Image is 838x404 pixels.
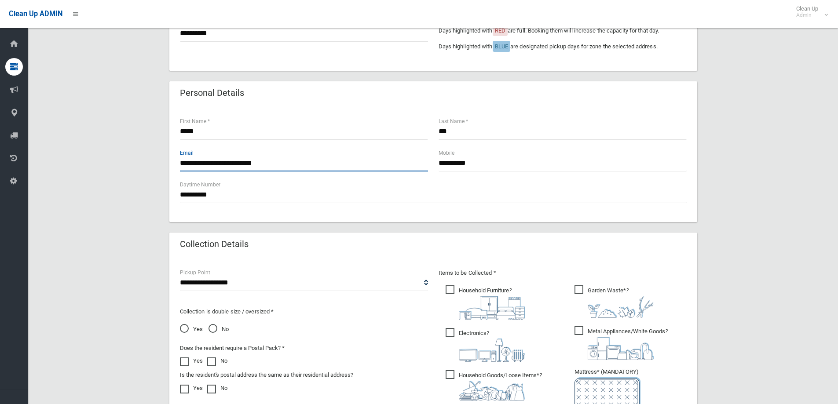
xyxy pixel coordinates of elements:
[207,383,227,393] label: No
[169,84,255,102] header: Personal Details
[495,27,505,34] span: RED
[459,381,525,400] img: b13cc3517677393f34c0a387616ef184.png
[495,43,508,50] span: BLUE
[207,356,227,366] label: No
[796,12,818,18] small: Admin
[439,25,687,36] p: Days highlighted with are full. Booking them will increase the capacity for that day.
[180,370,353,380] label: Is the resident's postal address the same as their residential address?
[180,324,203,335] span: Yes
[588,287,654,318] i: ?
[575,285,654,318] span: Garden Waste*
[459,330,525,362] i: ?
[459,296,525,320] img: aa9efdbe659d29b613fca23ba79d85cb.png
[459,372,542,400] i: ?
[446,328,525,362] span: Electronics
[439,268,687,278] p: Items to be Collected *
[180,383,203,393] label: Yes
[446,285,525,320] span: Household Furniture
[588,328,668,360] i: ?
[459,287,525,320] i: ?
[446,370,542,400] span: Household Goods/Loose Items*
[180,356,203,366] label: Yes
[439,41,687,52] p: Days highlighted with are designated pickup days for zone the selected address.
[209,324,229,335] span: No
[459,338,525,362] img: 394712a680b73dbc3d2a6a3a7ffe5a07.png
[588,337,654,360] img: 36c1b0289cb1767239cdd3de9e694f19.png
[180,343,285,353] label: Does the resident require a Postal Pack? *
[169,236,259,253] header: Collection Details
[792,5,827,18] span: Clean Up
[575,326,668,360] span: Metal Appliances/White Goods
[9,10,62,18] span: Clean Up ADMIN
[180,306,428,317] p: Collection is double size / oversized *
[588,296,654,318] img: 4fd8a5c772b2c999c83690221e5242e0.png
